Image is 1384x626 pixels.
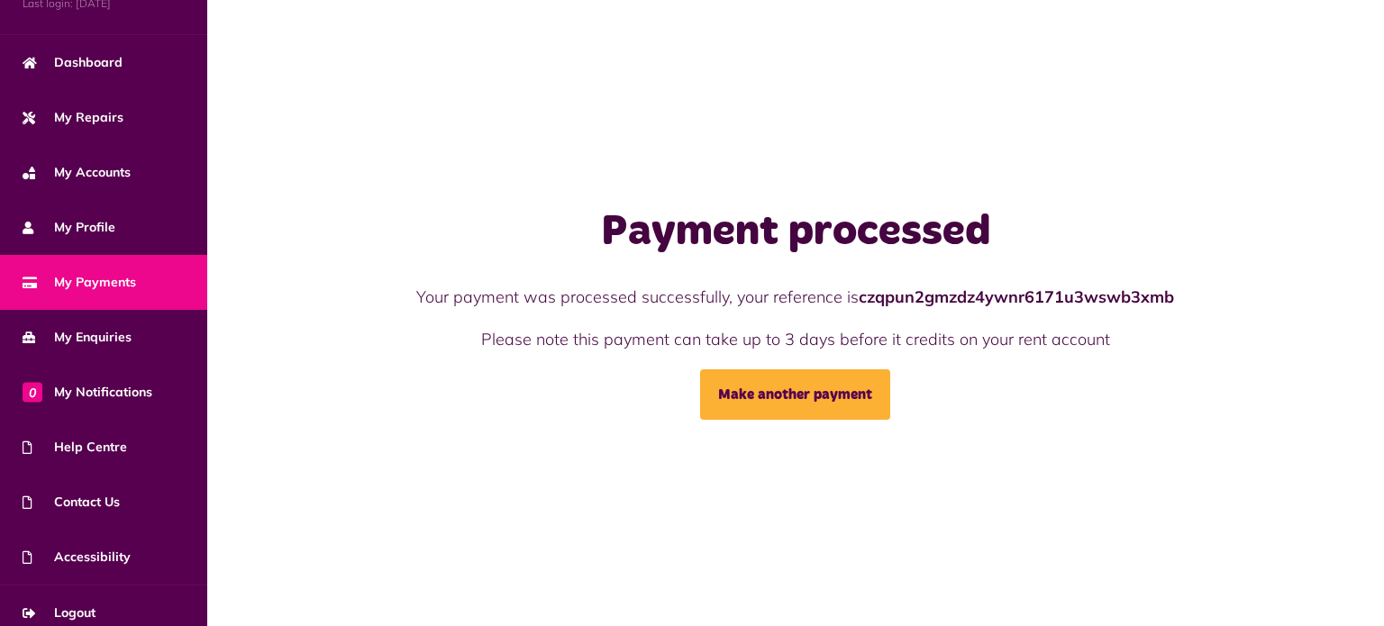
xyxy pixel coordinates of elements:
span: Logout [23,603,96,622]
span: My Enquiries [23,328,132,347]
p: Please note this payment can take up to 3 days before it credits on your rent account [395,327,1197,351]
h1: Payment processed [395,206,1197,259]
span: My Accounts [23,163,131,182]
p: Your payment was processed successfully, your reference is [395,285,1197,309]
span: Dashboard [23,53,123,72]
span: Accessibility [23,548,131,567]
strong: czqpun2gmzdz4ywnr6171u3wswb3xmb [859,286,1174,307]
span: My Notifications [23,383,152,402]
span: Contact Us [23,493,120,512]
span: Help Centre [23,438,127,457]
span: 0 [23,382,42,402]
a: Make another payment [700,369,890,420]
span: My Profile [23,218,115,237]
span: My Payments [23,273,136,292]
span: My Repairs [23,108,123,127]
